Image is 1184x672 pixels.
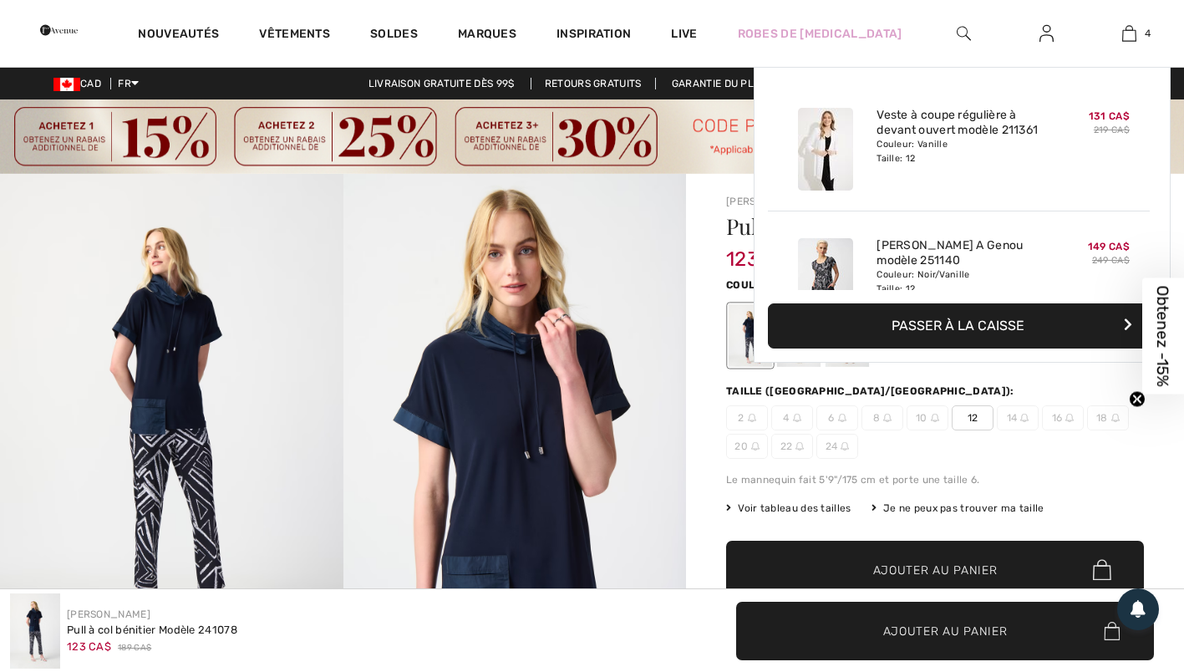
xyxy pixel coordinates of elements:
[771,434,813,459] span: 22
[658,78,830,89] a: Garantie du plus bas prix
[1111,414,1120,422] img: ring-m.svg
[877,138,1041,165] div: Couleur: Vanille Taille: 12
[67,608,150,620] a: [PERSON_NAME]
[1089,23,1170,43] a: 4
[816,434,858,459] span: 24
[795,442,804,451] img: ring-m.svg
[726,216,1075,237] h1: Pull à col bénitier Modèle 241078
[138,27,219,44] a: Nouveautés
[118,78,139,89] span: FR
[751,442,760,451] img: ring-m.svg
[671,25,697,43] a: Live
[1122,23,1136,43] img: Mon panier
[1104,622,1120,640] img: Bag.svg
[736,602,1154,660] button: Ajouter au panier
[841,442,849,451] img: ring-m.svg
[726,384,1018,399] div: Taille ([GEOGRAPHIC_DATA]/[GEOGRAPHIC_DATA]):
[40,13,78,47] img: 1ère Avenue
[726,231,804,271] span: 123 CA$
[118,642,151,654] span: 189 CA$
[907,405,948,430] span: 10
[793,414,801,422] img: ring-m.svg
[355,78,528,89] a: Livraison gratuite dès 99$
[1145,26,1151,41] span: 4
[816,405,858,430] span: 6
[883,414,892,422] img: ring-m.svg
[957,23,971,43] img: recherche
[1092,255,1130,266] s: 249 CA$
[768,303,1156,349] button: Passer à la caisse
[877,268,1041,295] div: Couleur: Noir/Vanille Taille: 12
[1042,405,1084,430] span: 16
[877,108,1041,138] a: Veste à coupe régulière à devant ouvert modèle 211361
[798,108,853,191] img: Veste à coupe régulière à devant ouvert modèle 211361
[259,27,330,44] a: Vêtements
[861,405,903,430] span: 8
[726,472,1144,487] div: Le mannequin fait 5'9"/175 cm et porte une taille 6.
[726,541,1144,599] button: Ajouter au panier
[1094,125,1130,135] s: 219 CA$
[726,501,851,516] span: Voir tableau des tailles
[458,27,516,44] a: Marques
[53,78,80,91] img: Canadian Dollar
[826,304,869,367] div: Island green
[531,78,656,89] a: Retours gratuits
[748,414,756,422] img: ring-m.svg
[1154,286,1173,387] span: Obtenez -15%
[1039,23,1054,43] img: Mes infos
[997,405,1039,430] span: 14
[871,501,1044,516] div: Je ne peux pas trouver ma taille
[777,304,821,367] div: Ultra pink
[1088,241,1130,252] span: 149 CA$
[1078,547,1167,588] iframe: Ouvre un widget dans lequel vous pouvez chatter avec l’un de nos agents
[1026,23,1067,44] a: Se connecter
[931,414,939,422] img: ring-m.svg
[798,238,853,321] img: Robe Ligne A Genou modèle 251140
[883,622,1008,639] span: Ajouter au panier
[838,414,846,422] img: ring-m.svg
[726,279,780,291] span: Couleur:
[67,622,237,639] div: Pull à col bénitier Modèle 241078
[1020,414,1029,422] img: ring-m.svg
[726,434,768,459] span: 20
[738,25,902,43] a: Robes de [MEDICAL_DATA]
[1065,414,1074,422] img: ring-m.svg
[726,405,768,430] span: 2
[729,304,772,367] div: Bleu Nuit
[1089,110,1130,122] span: 131 CA$
[370,27,418,44] a: Soldes
[53,78,108,89] span: CAD
[952,405,993,430] span: 12
[1142,278,1184,395] div: Obtenez -15%Close teaser
[556,27,631,44] span: Inspiration
[877,238,1041,268] a: [PERSON_NAME] A Genou modèle 251140
[67,640,111,653] span: 123 CA$
[10,593,60,669] img: Pull &agrave; Col B&eacute;nitier mod&egrave;le 241078
[726,196,810,207] a: [PERSON_NAME]
[1087,405,1129,430] span: 18
[1129,391,1146,408] button: Close teaser
[873,561,998,578] span: Ajouter au panier
[771,405,813,430] span: 4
